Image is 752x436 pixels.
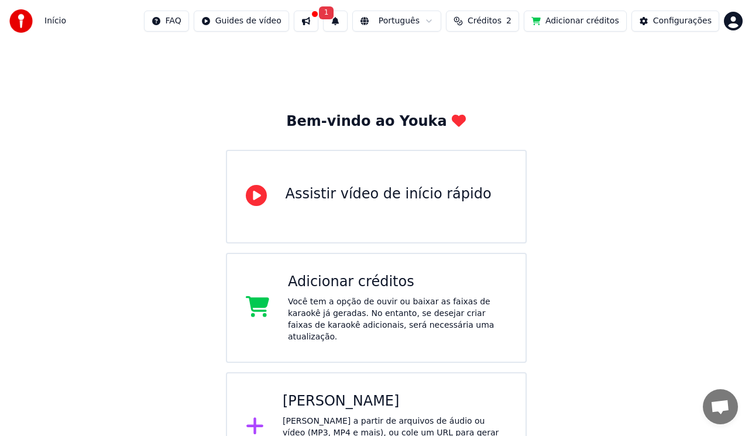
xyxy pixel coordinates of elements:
div: Assistir vídeo de início rápido [286,185,492,204]
a: Conversa aberta [703,389,738,424]
button: Guides de vídeo [194,11,289,32]
div: Adicionar créditos [288,273,507,291]
button: Adicionar créditos [524,11,627,32]
span: 2 [506,15,511,27]
div: Configurações [653,15,712,27]
span: Início [44,15,66,27]
span: Créditos [468,15,502,27]
button: 1 [323,11,348,32]
div: Bem-vindo ao Youka [286,112,465,131]
div: Você tem a opção de ouvir ou baixar as faixas de karaokê já geradas. No entanto, se desejar criar... [288,296,507,343]
nav: breadcrumb [44,15,66,27]
button: FAQ [144,11,189,32]
div: [PERSON_NAME] [283,392,507,411]
img: youka [9,9,33,33]
span: 1 [319,6,334,19]
button: Créditos2 [446,11,519,32]
button: Configurações [631,11,719,32]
